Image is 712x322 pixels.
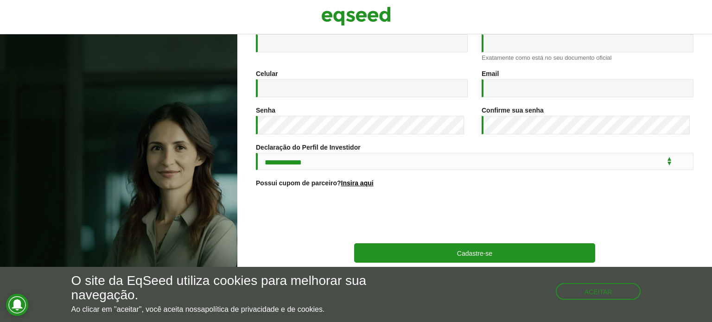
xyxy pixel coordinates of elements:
label: Confirme sua senha [482,107,544,114]
button: Aceitar [556,283,641,300]
button: Cadastre-se [354,243,595,263]
div: Exatamente como está no seu documento oficial [482,55,693,61]
p: Ao clicar em "aceitar", você aceita nossa . [71,305,413,314]
label: Senha [256,107,275,114]
a: política de privacidade e de cookies [205,306,323,313]
a: Insira aqui [341,180,374,186]
label: Celular [256,70,278,77]
iframe: reCAPTCHA [404,198,545,234]
label: Possui cupom de parceiro? [256,180,374,186]
h5: O site da EqSeed utiliza cookies para melhorar sua navegação. [71,274,413,303]
label: Email [482,70,499,77]
label: Declaração do Perfil de Investidor [256,144,361,151]
img: EqSeed Logo [321,5,391,28]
